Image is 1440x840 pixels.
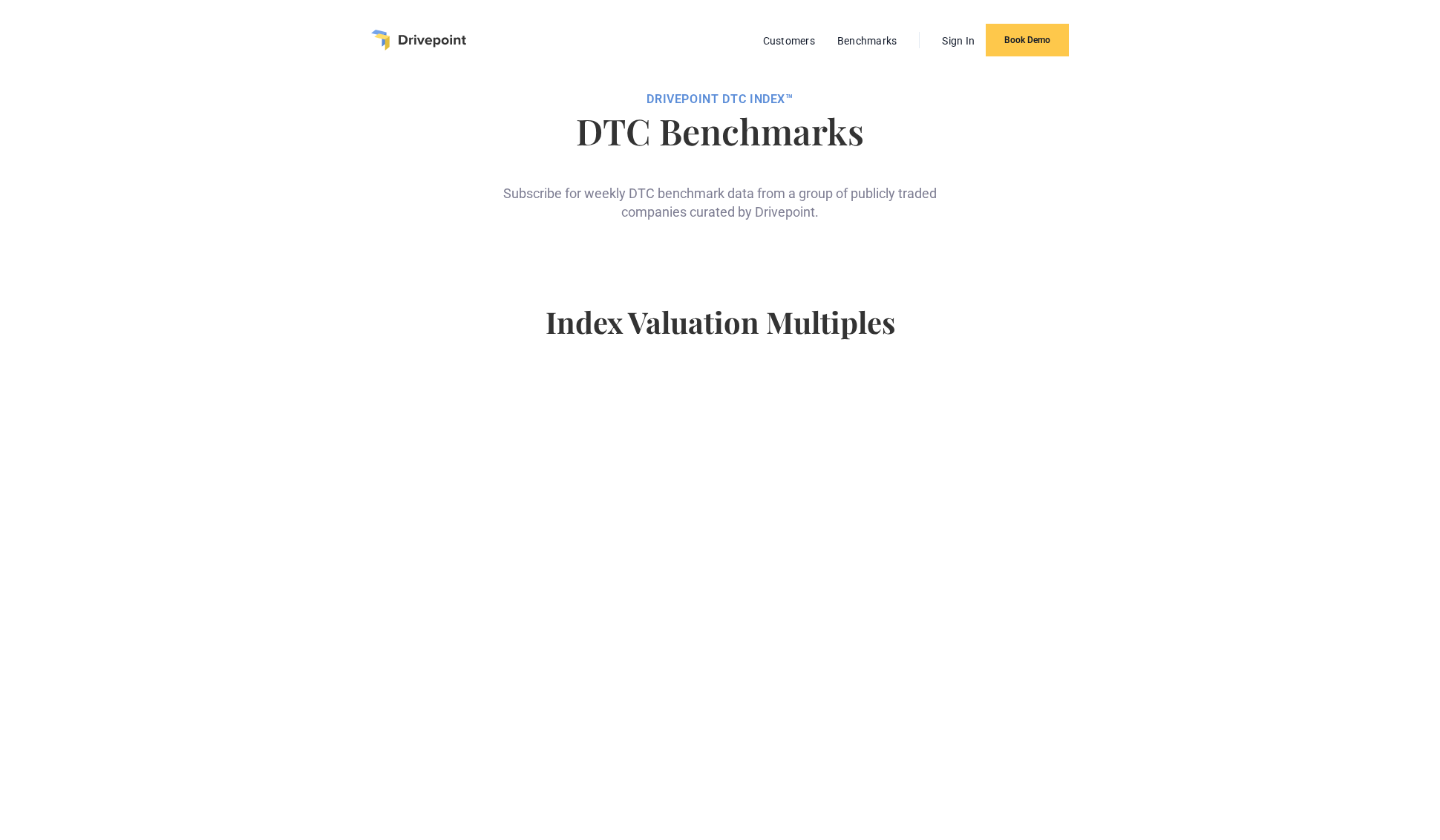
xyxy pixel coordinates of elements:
[830,31,905,50] a: Benchmarks
[306,113,1134,148] h1: DTC Benchmarks
[935,31,982,50] a: Sign In
[756,31,822,50] a: Customers
[986,24,1069,56] a: Book Demo
[306,304,1134,364] h4: Index Valuation Multiples
[497,160,943,221] div: Subscribe for weekly DTC benchmark data from a group of publicly traded companies curated by Driv...
[371,30,466,50] a: home
[306,92,1134,107] div: DRIVEPOiNT DTC Index™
